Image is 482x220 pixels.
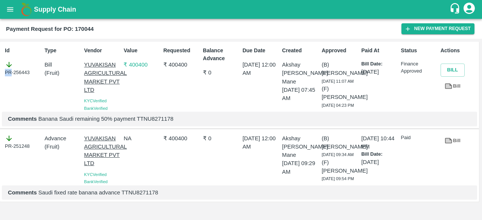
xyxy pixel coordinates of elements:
[282,159,319,176] p: [DATE] 09:29 AM
[163,61,200,69] p: ₹ 400400
[8,190,37,196] b: Comments
[282,86,319,103] p: [DATE] 07:45 AM
[243,61,279,77] p: [DATE] 12:00 AM
[44,143,81,151] p: ( Fruit )
[243,47,279,55] p: Due Date
[124,61,160,69] p: ₹ 400400
[322,152,354,157] span: [DATE] 09:34 AM
[8,188,471,197] p: Saudi fixed rate banana advance TTNU8271178
[203,134,239,143] p: ₹ 0
[8,115,471,123] p: Banana Saudi remaining 50% payment TTNU8271178
[5,47,41,55] p: Id
[163,134,200,143] p: ₹ 400400
[322,47,358,55] p: Approved
[282,134,319,159] p: Akshay [PERSON_NAME] Mane
[124,134,160,143] p: NA
[441,80,465,93] a: Bill
[163,47,200,55] p: Requested
[203,47,239,62] p: Balance Advance
[203,68,239,77] p: ₹ 0
[361,61,398,68] p: Bill Date:
[44,69,81,77] p: ( Fruit )
[322,103,354,108] span: [DATE] 04:23 PM
[322,85,358,102] p: (F) [PERSON_NAME]
[84,134,120,168] p: YUVAKISAN AGRICULTURAL MARKET PVT LTD
[84,172,107,177] span: KYC Verified
[441,64,465,77] button: Bill
[361,68,398,76] p: [DATE]
[361,158,398,166] p: [DATE]
[322,176,354,181] span: [DATE] 09:54 PM
[44,134,81,143] p: Advance
[401,23,474,34] button: New Payment Request
[84,61,120,94] p: YUVAKISAN AGRICULTURAL MARKET PVT LTD
[243,134,279,151] p: [DATE] 12:00 AM
[322,61,358,77] p: (B) [PERSON_NAME]
[124,47,160,55] p: Value
[84,106,107,111] span: Bank Verified
[449,3,462,16] div: customer-support
[401,134,438,141] p: Paid
[361,47,398,55] p: Paid At
[361,134,398,151] p: [DATE] 10:44 PM
[44,47,81,55] p: Type
[282,61,319,86] p: Akshay [PERSON_NAME] Mane
[401,61,438,74] p: Finance Approved
[84,47,120,55] p: Vendor
[361,151,398,158] p: Bill Date:
[5,134,41,150] div: PR-251248
[282,47,319,55] p: Created
[44,61,81,69] p: Bill
[84,179,107,184] span: Bank Verified
[401,47,438,55] p: Status
[441,134,465,147] a: Bill
[19,2,34,17] img: logo
[34,6,76,13] b: Supply Chain
[5,61,41,76] div: PR-256443
[84,99,107,103] span: KYC Verified
[322,79,354,83] span: [DATE] 11:07 AM
[2,1,19,18] button: open drawer
[8,116,37,122] b: Comments
[462,2,476,17] div: account of current user
[322,158,358,175] p: (F) [PERSON_NAME]
[322,134,358,151] p: (B) [PERSON_NAME]
[34,4,449,15] a: Supply Chain
[441,47,477,55] p: Actions
[6,26,94,32] b: Payment Request for PO: 170044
